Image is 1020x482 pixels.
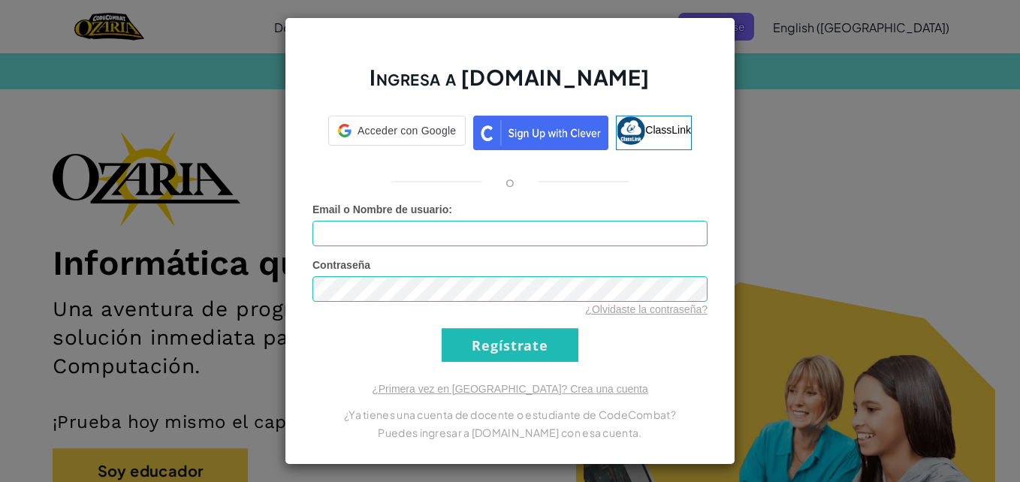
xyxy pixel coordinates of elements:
[312,405,708,423] p: ¿Ya tienes una cuenta de docente o estudiante de CodeCombat?
[312,202,452,217] label: :
[617,116,645,145] img: classlink-logo-small.png
[312,423,708,441] p: Puedes ingresar a [DOMAIN_NAME] con esa cuenta.
[505,173,515,191] p: o
[645,124,691,136] span: ClassLink
[585,303,708,315] a: ¿Olvidaste la contraseña?
[312,259,370,271] span: Contraseña
[442,328,578,362] input: Regístrate
[473,116,608,150] img: clever_sso_button@2x.png
[372,383,648,395] a: ¿Primera vez en [GEOGRAPHIC_DATA]? Crea una cuenta
[358,123,456,138] span: Acceder con Google
[328,116,466,150] a: Acceder con Google
[312,63,708,107] h2: Ingresa a [DOMAIN_NAME]
[328,116,466,146] div: Acceder con Google
[312,203,448,215] span: Email o Nombre de usuario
